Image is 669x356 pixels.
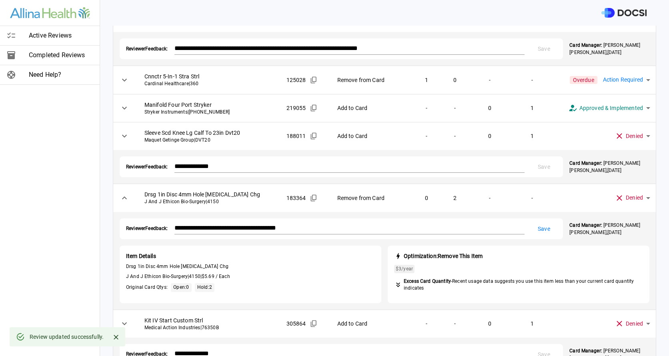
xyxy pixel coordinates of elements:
[10,7,90,19] img: Site Logo
[308,192,320,204] button: Copied!
[29,31,93,40] span: Active Reviews
[569,348,602,354] strong: Card Manager:
[331,310,413,338] td: Add to Card
[331,184,413,212] td: Remove from Card
[144,316,274,324] span: Kit IV Start Custom Strl
[511,184,553,212] td: -
[308,102,320,114] button: Copied!
[569,160,602,166] strong: Card Manager:
[286,320,306,328] span: 305864
[469,66,511,94] td: -
[569,222,602,228] strong: Card Manager:
[469,94,511,122] td: 0
[286,132,306,140] span: 188011
[469,310,511,338] td: 0
[569,42,602,48] strong: Card Manager:
[469,184,511,212] td: -
[412,122,441,150] td: -
[126,164,168,170] span: Reviewer Feedback:
[110,331,122,343] button: Close
[126,252,375,260] span: Item Details
[308,318,320,330] button: Copied!
[144,129,274,137] span: Sleeve Scd Knee Lg Calf To 23in Dvt20
[144,137,274,144] span: Maquet Getinge Group | DVT20
[511,94,553,122] td: 1
[404,278,643,292] span: - Recent usage data suggests you use this item less than your current card quantity indicates
[609,186,656,209] div: Denied
[412,184,441,212] td: 0
[144,80,274,87] span: Cardinal Healthcare | 360
[597,69,656,91] div: Action Required
[563,97,656,120] div: Approved & Implemented
[126,225,168,232] span: Reviewer Feedback:
[511,66,553,94] td: -
[331,122,413,150] td: Add to Card
[601,8,647,18] img: DOCSI Logo
[144,198,274,205] span: J And J Ethicon Bio-Surgery | 4150
[197,284,212,290] span: Hold: 2
[441,122,469,150] td: -
[404,278,451,284] strong: Excess Card Quantity
[144,101,274,109] span: Manifold Four Port Stryker
[441,66,469,94] td: 0
[569,160,649,174] p: [PERSON_NAME] [PERSON_NAME] , [DATE]
[286,104,306,112] span: 219055
[469,122,511,150] td: 0
[412,310,441,338] td: -
[579,104,643,113] span: Approved & Implemented
[144,324,274,331] span: Medical Action Industries | 76350B
[531,222,557,236] button: Save
[412,66,441,94] td: 1
[511,122,553,150] td: 1
[609,125,656,148] div: Denied
[331,94,413,122] td: Add to Card
[569,222,649,236] p: [PERSON_NAME] [PERSON_NAME] , [DATE]
[626,193,643,202] span: Denied
[30,330,104,344] div: Review updated successfully.
[202,274,230,279] span: $5.69 / Each
[144,72,274,80] span: Cnnctr 5-In-1 Stra Strl
[396,266,401,272] span: $3
[308,130,320,142] button: Copied!
[173,284,189,290] span: Open: 0
[609,312,656,335] div: Denied
[144,190,274,198] span: Drsg 1in Disc 4mm Hole [MEDICAL_DATA] Chg
[331,66,413,94] td: Remove from Card
[144,109,274,116] span: Stryker Instruments | [PHONE_NUMBER]
[441,184,469,212] td: 2
[29,70,93,80] span: Need Help?
[126,263,375,270] span: Drsg 1in Disc 4mm Hole [MEDICAL_DATA] Chg
[626,132,643,141] span: Denied
[308,74,320,86] button: Copied!
[603,75,643,84] span: Action Required
[511,310,553,338] td: 1
[126,273,375,280] span: J And J Ethicon Bio-Surgery | 4150 |
[441,310,469,338] td: -
[396,266,413,272] span: /year
[412,94,441,122] td: -
[29,50,93,60] span: Completed Reviews
[626,319,643,328] span: Denied
[286,76,306,84] span: 125028
[441,94,469,122] td: -
[569,42,649,56] p: [PERSON_NAME] [PERSON_NAME] , [DATE]
[404,253,483,259] strong: Optimization: Remove This Item
[126,284,168,291] span: Original Card Qtys:
[570,76,597,84] span: Overdue
[286,194,306,202] span: 183364
[126,46,168,52] span: Reviewer Feedback:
